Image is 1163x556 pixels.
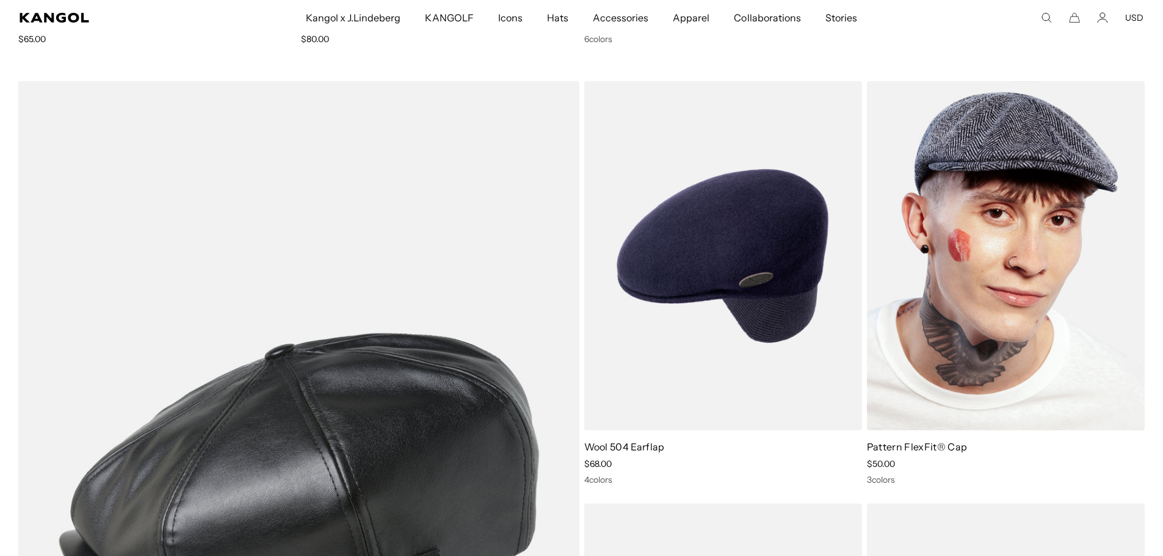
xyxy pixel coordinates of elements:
[301,34,329,45] span: $80.00
[1069,12,1080,23] button: Cart
[1097,12,1108,23] a: Account
[584,441,665,453] a: Wool 504 Earflap
[584,81,862,430] img: Wool 504 Earflap
[867,458,895,469] span: $50.00
[867,441,967,453] a: Pattern FlexFit® Cap
[1041,12,1052,23] summary: Search here
[867,81,1145,430] img: Pattern FlexFit® Cap
[1125,12,1143,23] button: USD
[584,458,612,469] span: $68.00
[18,34,46,45] span: $65.00
[867,474,1145,485] div: 3 colors
[584,474,862,485] div: 4 colors
[584,34,1145,45] div: 6 colors
[20,13,202,23] a: Kangol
